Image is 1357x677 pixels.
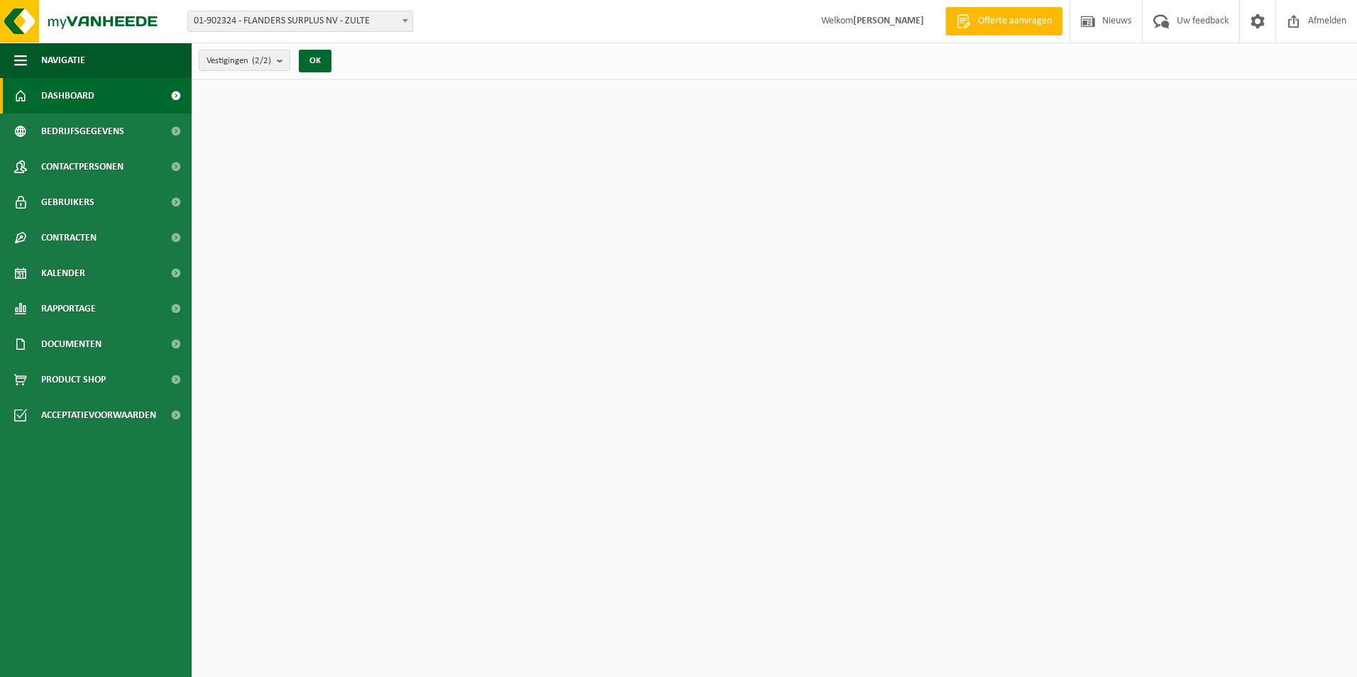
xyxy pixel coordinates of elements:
span: Dashboard [41,78,94,114]
span: Product Shop [41,362,106,397]
count: (2/2) [252,56,271,65]
span: Vestigingen [207,50,271,72]
span: Kalender [41,255,85,291]
span: Gebruikers [41,185,94,220]
span: Contactpersonen [41,149,123,185]
span: Offerte aanvragen [974,14,1055,28]
button: OK [299,50,331,72]
span: Acceptatievoorwaarden [41,397,156,433]
span: 01-902324 - FLANDERS SURPLUS NV - ZULTE [188,11,412,31]
strong: [PERSON_NAME] [853,16,924,26]
span: Bedrijfsgegevens [41,114,124,149]
span: Contracten [41,220,97,255]
span: Rapportage [41,291,96,326]
button: Vestigingen(2/2) [199,50,290,71]
span: Navigatie [41,43,85,78]
span: Documenten [41,326,101,362]
span: 01-902324 - FLANDERS SURPLUS NV - ZULTE [187,11,413,32]
a: Offerte aanvragen [945,7,1062,35]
